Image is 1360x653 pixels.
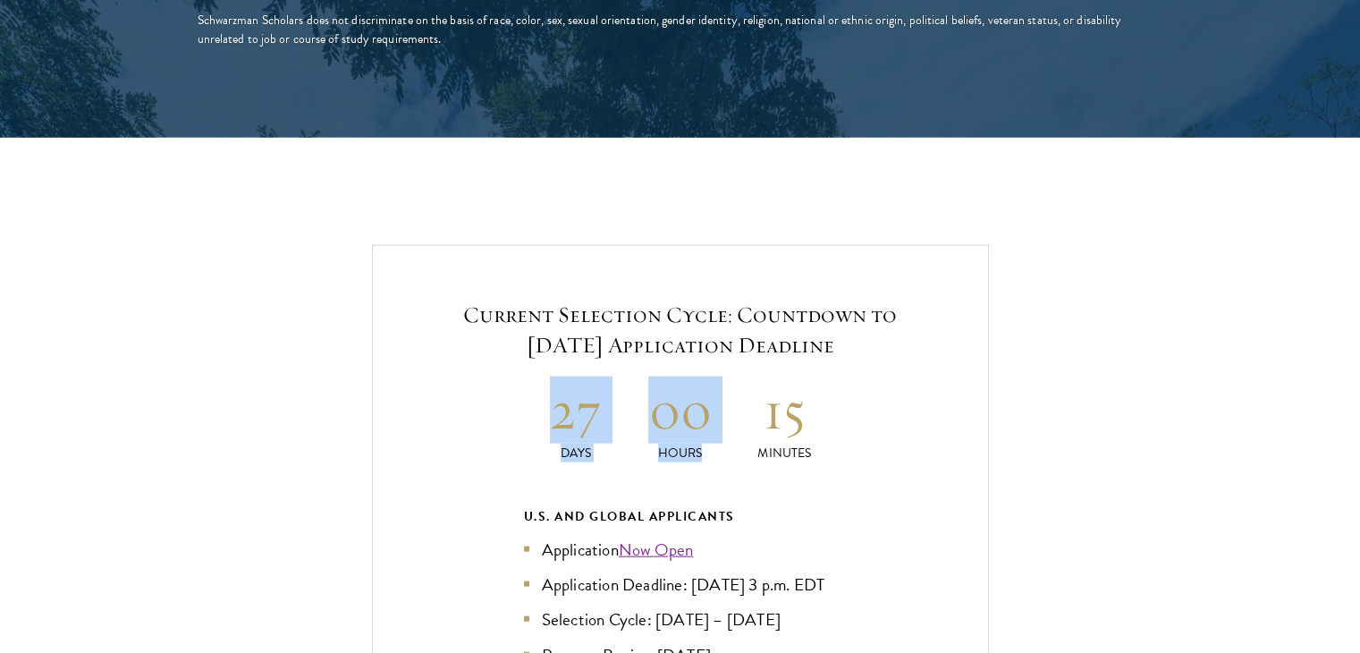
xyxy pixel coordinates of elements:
div: U.S. and Global Applicants [524,505,837,528]
a: Now Open [619,537,694,563]
li: Application Deadline: [DATE] 3 p.m. EDT [524,572,837,598]
div: Schwarzman Scholars does not discriminate on the basis of race, color, sex, sexual orientation, g... [198,11,1163,48]
p: Hours [628,444,732,462]
h5: Current Selection Cycle: Countdown to [DATE] Application Deadline [427,300,934,360]
p: Minutes [732,444,837,462]
li: Application [524,537,837,563]
h2: 15 [732,377,837,444]
p: Days [524,444,629,462]
h2: 00 [628,377,732,444]
li: Selection Cycle: [DATE] – [DATE] [524,606,837,632]
h2: 27 [524,377,629,444]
